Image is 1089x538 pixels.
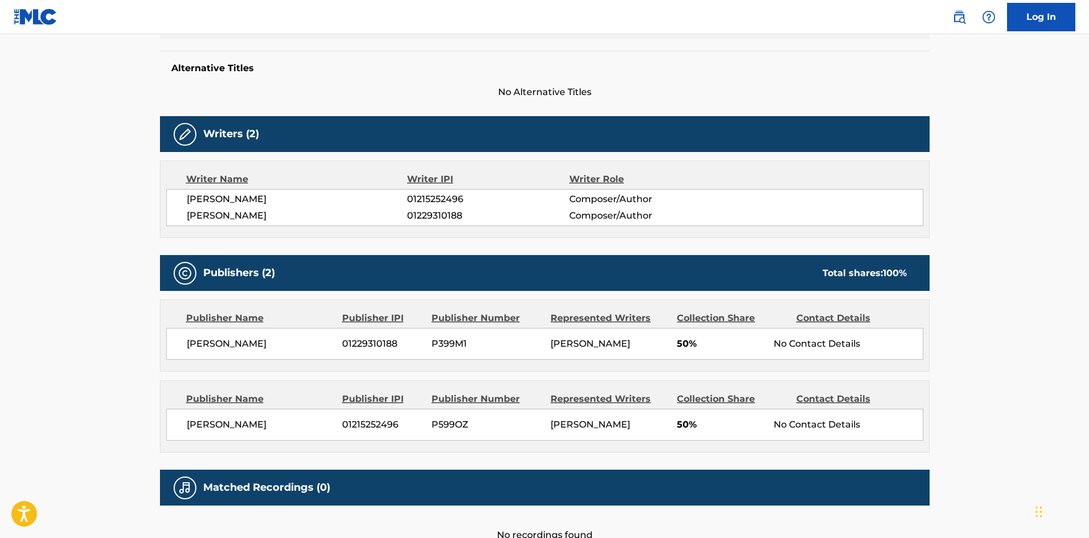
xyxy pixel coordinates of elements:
[203,128,259,141] h5: Writers (2)
[977,6,1000,28] div: Help
[774,337,922,351] div: No Contact Details
[432,311,542,325] div: Publisher Number
[550,419,630,430] span: [PERSON_NAME]
[796,392,907,406] div: Contact Details
[796,311,907,325] div: Contact Details
[677,418,765,432] span: 50%
[1032,483,1089,538] iframe: Chat Widget
[187,337,334,351] span: [PERSON_NAME]
[823,266,907,280] div: Total shares:
[1032,483,1089,538] div: Chat-Widget
[1007,3,1075,31] a: Log In
[186,392,334,406] div: Publisher Name
[569,192,717,206] span: Composer/Author
[774,418,922,432] div: No Contact Details
[342,392,423,406] div: Publisher IPI
[550,392,668,406] div: Represented Writers
[432,418,542,432] span: P599OZ
[677,311,787,325] div: Collection Share
[187,192,408,206] span: [PERSON_NAME]
[203,481,330,494] h5: Matched Recordings (0)
[171,63,918,74] h5: Alternative Titles
[160,85,930,99] span: No Alternative Titles
[550,338,630,349] span: [PERSON_NAME]
[569,173,717,186] div: Writer Role
[883,268,907,278] span: 100 %
[677,392,787,406] div: Collection Share
[186,311,334,325] div: Publisher Name
[432,337,542,351] span: P399M1
[187,209,408,223] span: [PERSON_NAME]
[178,266,192,280] img: Publishers
[203,266,275,280] h5: Publishers (2)
[948,6,971,28] a: Public Search
[14,9,57,25] img: MLC Logo
[342,418,423,432] span: 01215252496
[178,481,192,495] img: Matched Recordings
[677,337,765,351] span: 50%
[178,128,192,141] img: Writers
[342,311,423,325] div: Publisher IPI
[186,173,408,186] div: Writer Name
[982,10,996,24] img: help
[407,209,569,223] span: 01229310188
[342,337,423,351] span: 01229310188
[569,209,717,223] span: Composer/Author
[407,173,569,186] div: Writer IPI
[1035,495,1042,529] div: Ziehen
[187,418,334,432] span: [PERSON_NAME]
[952,10,966,24] img: search
[407,192,569,206] span: 01215252496
[432,392,542,406] div: Publisher Number
[550,311,668,325] div: Represented Writers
